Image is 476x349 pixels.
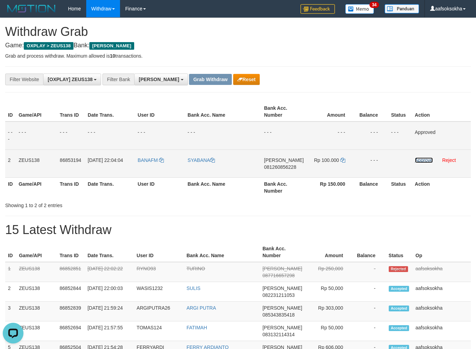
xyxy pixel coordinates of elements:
th: ID [5,102,16,122]
td: WASIS1232 [134,282,184,302]
th: Game/API [16,177,57,197]
strong: 10 [110,53,115,59]
a: Copy 100000 to clipboard [340,157,345,163]
td: 86852694 [57,321,85,341]
td: - [354,321,386,341]
td: - - - [185,122,261,150]
td: 2 [5,282,16,302]
td: [DATE] 22:02:22 [85,262,134,282]
a: TURINO [187,266,205,271]
td: - - - [356,149,388,177]
th: Balance [354,242,386,262]
span: [PERSON_NAME] [264,157,304,163]
td: TOMAS124 [134,321,184,341]
td: ZEUS138 [16,302,57,321]
td: - - - [356,122,388,150]
th: Bank Acc. Name [184,242,260,262]
div: Showing 1 to 2 of 2 entries [5,199,193,209]
th: Trans ID [57,242,85,262]
div: Filter Website [5,74,43,85]
th: Status [388,102,412,122]
td: - - - [57,122,85,150]
th: User ID [134,242,184,262]
th: Amount [305,242,354,262]
span: Copy 083132114314 to clipboard [262,332,295,337]
th: Action [412,102,471,122]
p: Grab and process withdraw. Maximum allowed is transactions. [5,52,471,59]
td: aafsoksokha [413,302,471,321]
button: Reset [233,74,260,85]
span: Copy 087716657298 to clipboard [262,273,295,278]
td: aafsoksokha [413,262,471,282]
th: Game/API [16,102,57,122]
td: - - - [261,122,307,150]
span: [PERSON_NAME] [262,305,302,311]
th: Action [412,177,471,197]
th: User ID [135,102,185,122]
td: ZEUS138 [16,321,57,341]
th: Date Trans. [85,102,135,122]
td: ZEUS138 [16,282,57,302]
td: aafsoksokha [413,282,471,302]
td: - - - [388,122,412,150]
h4: Game: Bank: [5,42,471,49]
th: Status [388,177,412,197]
th: Bank Acc. Number [261,177,307,197]
td: - [354,282,386,302]
img: Feedback.jpg [300,4,335,14]
span: [PERSON_NAME] [139,77,179,82]
td: ARGIPUTRA26 [134,302,184,321]
td: 86852851 [57,262,85,282]
td: Rp 303,000 [305,302,354,321]
span: Rp 100.000 [314,157,339,163]
th: Bank Acc. Name [185,177,261,197]
th: Date Trans. [85,177,135,197]
span: OXPLAY > ZEUS138 [24,42,73,50]
td: Approved [412,122,471,150]
th: Bank Acc. Number [261,102,307,122]
a: BANAFM [138,157,164,163]
img: Button%20Memo.svg [345,4,374,14]
img: panduan.png [385,4,419,13]
td: 86852839 [57,302,85,321]
td: ZEUS138 [16,262,57,282]
th: Date Trans. [85,242,134,262]
a: Approve [415,157,433,163]
td: Rp 250,000 [305,262,354,282]
th: Trans ID [57,102,85,122]
th: Balance [356,177,388,197]
td: Rp 50,000 [305,282,354,302]
span: [PERSON_NAME] [262,285,302,291]
td: [DATE] 21:59:24 [85,302,134,321]
span: Rejected [389,266,408,272]
th: Bank Acc. Name [185,102,261,122]
span: [OXPLAY] ZEUS138 [48,77,92,82]
button: [OXPLAY] ZEUS138 [43,74,101,85]
button: Grab Withdraw [189,74,231,85]
td: [DATE] 22:00:03 [85,282,134,302]
span: 86853194 [60,157,81,163]
th: Op [413,242,471,262]
span: BANAFM [138,157,158,163]
th: ID [5,177,16,197]
td: Rp 50,000 [305,321,354,341]
a: ARGI PUTRA [187,305,216,311]
a: Reject [442,157,456,163]
th: Status [386,242,413,262]
th: Balance [356,102,388,122]
button: [PERSON_NAME] [134,74,188,85]
td: - - - [135,122,185,150]
td: [DATE] 21:57:55 [85,321,134,341]
td: - - - [5,122,16,150]
a: SULIS [187,285,200,291]
td: 86852844 [57,282,85,302]
th: Bank Acc. Number [260,242,305,262]
span: Copy 085343835418 to clipboard [262,312,295,318]
th: Rp 150.000 [307,177,356,197]
span: Accepted [389,306,409,311]
span: Copy 082231211053 to clipboard [262,292,295,298]
span: [PERSON_NAME] [89,42,134,50]
h1: 15 Latest Withdraw [5,223,471,237]
th: Trans ID [57,177,85,197]
td: 3 [5,302,16,321]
